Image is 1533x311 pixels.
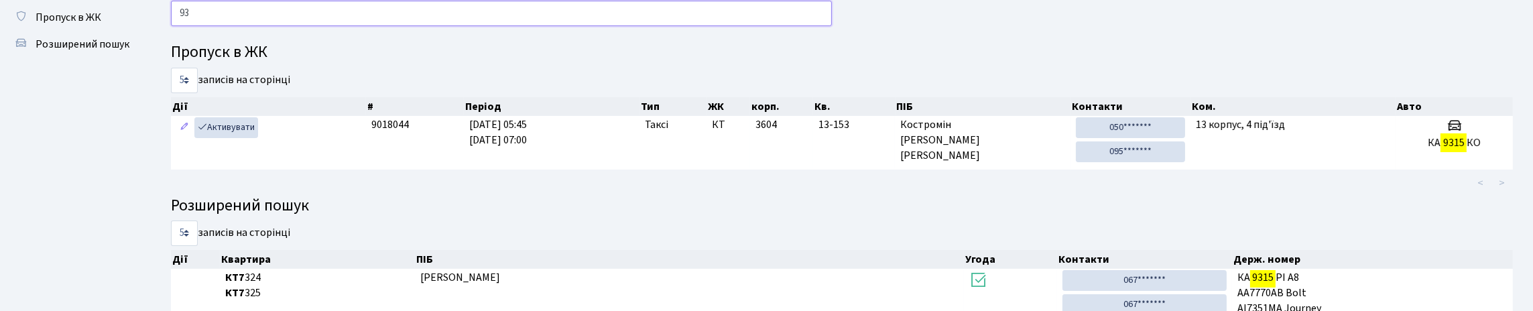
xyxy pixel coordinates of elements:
[415,250,964,269] th: ПІБ
[171,1,832,26] input: Пошук
[1401,137,1508,149] h5: КА КО
[818,117,890,133] span: 13-153
[36,10,101,25] span: Пропуск в ЖК
[645,117,669,133] span: Таксі
[194,117,258,138] a: Активувати
[469,117,527,147] span: [DATE] 05:45 [DATE] 07:00
[220,250,415,269] th: Квартира
[1232,250,1513,269] th: Держ. номер
[750,97,814,116] th: корп.
[225,286,245,300] b: КТ7
[1191,97,1396,116] th: Ком.
[1250,268,1276,287] mark: 9315
[1070,97,1190,116] th: Контакти
[371,117,409,132] span: 9018044
[225,270,245,285] b: КТ7
[420,270,500,285] span: [PERSON_NAME]
[7,4,141,31] a: Пропуск в ЖК
[171,68,198,93] select: записів на сторінці
[896,97,1071,116] th: ПІБ
[176,117,192,138] a: Редагувати
[900,117,1065,164] span: Костромін [PERSON_NAME] [PERSON_NAME]
[813,97,895,116] th: Кв.
[36,37,129,52] span: Розширений пошук
[171,196,1513,216] h4: Розширений пошук
[171,221,198,246] select: записів на сторінці
[171,68,290,93] label: записів на сторінці
[171,221,290,246] label: записів на сторінці
[755,117,777,132] span: 3604
[366,97,463,116] th: #
[171,250,220,269] th: Дії
[639,97,707,116] th: Тип
[1440,133,1466,152] mark: 9315
[964,250,1057,269] th: Угода
[7,31,141,58] a: Розширений пошук
[1396,97,1513,116] th: Авто
[1057,250,1232,269] th: Контакти
[707,97,750,116] th: ЖК
[171,43,1513,62] h4: Пропуск в ЖК
[171,97,366,116] th: Дії
[225,270,410,301] span: 324 325
[712,117,745,133] span: КТ
[464,97,639,116] th: Період
[1196,117,1285,132] span: 13 корпус, 4 під'їзд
